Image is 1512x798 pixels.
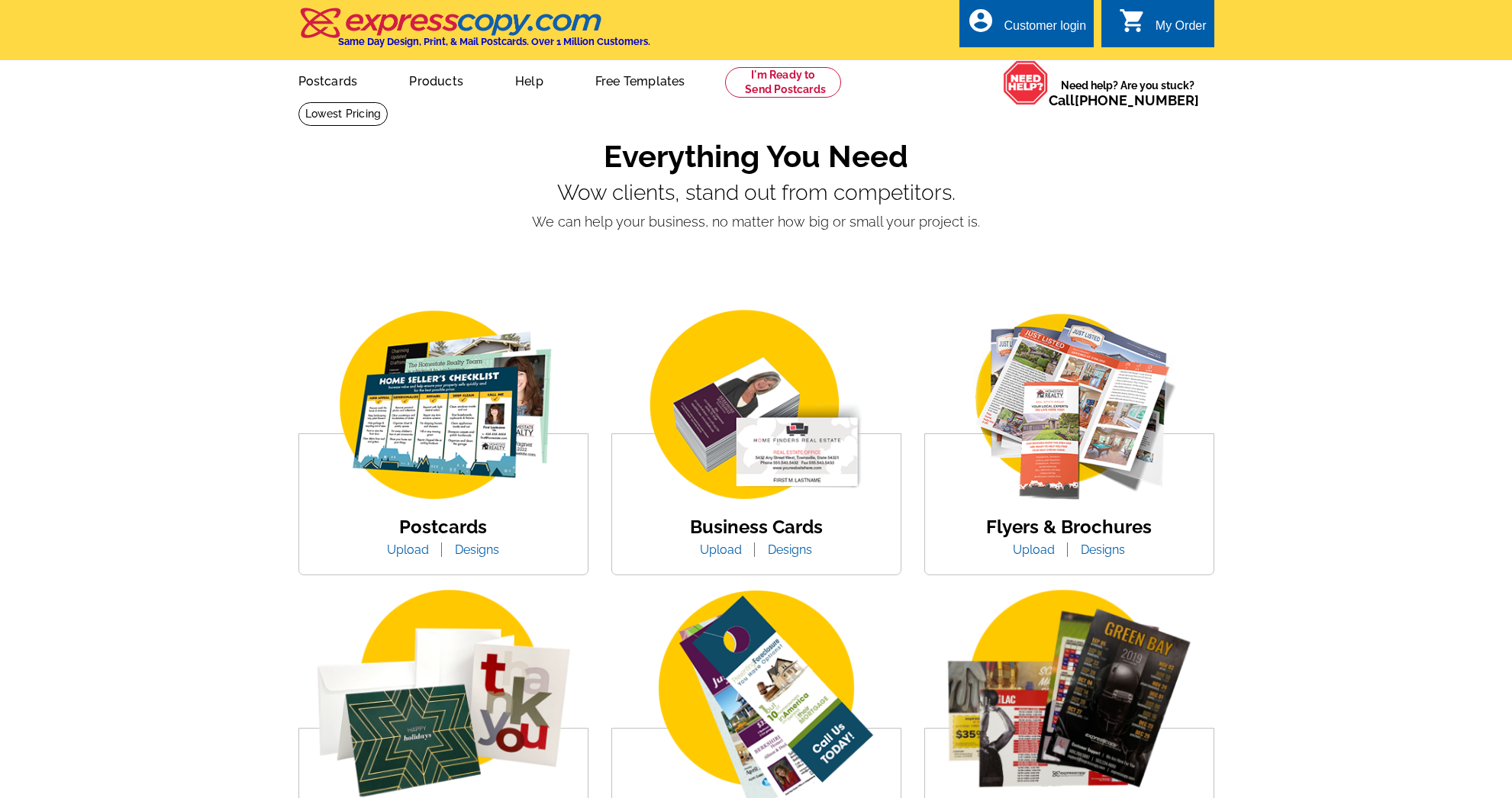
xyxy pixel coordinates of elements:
[1119,7,1146,34] i: shopping_cart
[940,306,1199,507] img: flyer-card.png
[571,62,710,98] a: Free Templates
[690,516,823,538] a: Business Cards
[399,516,487,538] a: Postcards
[1003,60,1049,105] img: help
[627,306,886,507] img: business-card.png
[986,516,1152,538] a: Flyers & Brochures
[1001,542,1066,557] a: Upload
[1119,17,1207,36] a: shopping_cart My Order
[756,542,824,557] a: Designs
[298,211,1214,232] p: We can help your business, no matter how big or small your project is.
[1069,542,1136,557] a: Designs
[1049,78,1207,108] span: Need help? Are you stuck?
[376,542,440,557] a: Upload
[298,18,650,47] a: Same Day Design, Print, & Mail Postcards. Over 1 Million Customers.
[1156,19,1207,40] div: My Order
[1049,92,1199,108] span: Call
[298,181,1214,205] p: Wow clients, stand out from competitors.
[967,17,1086,36] a: account_circle Customer login
[688,542,753,557] a: Upload
[314,306,573,507] img: img_postcard.png
[1004,19,1086,40] div: Customer login
[967,7,995,34] i: account_circle
[274,62,382,98] a: Postcards
[385,62,488,98] a: Products
[298,138,1214,175] h1: Everything You Need
[338,36,650,47] h4: Same Day Design, Print, & Mail Postcards. Over 1 Million Customers.
[443,542,511,557] a: Designs
[491,62,568,98] a: Help
[1075,92,1199,108] a: [PHONE_NUMBER]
